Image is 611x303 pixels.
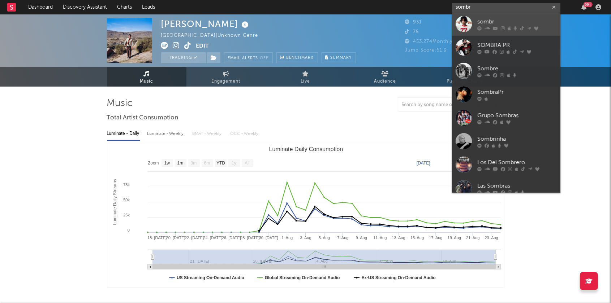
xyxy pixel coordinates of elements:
a: Audience [345,67,425,87]
button: Tracking [161,52,206,63]
div: Los Del Sombrero [477,158,557,167]
a: Live [266,67,345,87]
text: 3m [190,161,197,166]
text: 15. Aug [410,236,423,240]
text: Luminate Daily Consumption [269,146,343,152]
span: 453,274 Monthly Listeners [405,39,477,44]
a: Sombrinha [452,129,560,153]
div: Luminate - Weekly [147,128,185,140]
a: Music [107,67,186,87]
div: [GEOGRAPHIC_DATA] | Unknown Genre [161,31,267,40]
span: Summary [331,56,352,60]
input: Search for artists [452,3,560,12]
text: 3. Aug [300,236,311,240]
text: 9. Aug [356,236,367,240]
span: Audience [374,77,396,86]
span: 931 [405,20,422,25]
div: 99 + [584,2,593,7]
text: US Streaming On-Demand Audio [177,275,244,280]
span: Total Artist Consumption [107,114,178,122]
a: SombraPr [452,83,560,106]
div: sombr [477,17,557,26]
text: 26. [DATE] [221,236,241,240]
text: 19. Aug [447,236,461,240]
a: Los Del Sombrero [452,153,560,176]
span: Benchmark [287,54,314,62]
a: Benchmark [276,52,318,63]
text: 1w [164,161,170,166]
text: YTD [216,161,225,166]
text: Global Streaming On-Demand Audio [264,275,340,280]
a: Grupo Sombras [452,106,560,129]
text: 0 [127,228,129,232]
text: 18. [DATE] [147,236,167,240]
button: Email AlertsOff [224,52,273,63]
text: 75k [123,183,130,187]
text: 6m [204,161,210,166]
svg: Luminate Daily Consumption [107,143,504,287]
div: Grupo Sombras [477,111,557,120]
text: 28. [DATE] [240,236,259,240]
div: Luminate - Daily [107,128,140,140]
a: Sombre [452,59,560,83]
text: 24. [DATE] [203,236,222,240]
input: Search by song name or URL [398,102,474,108]
text: 13. Aug [392,236,405,240]
text: 1y [232,161,236,166]
div: Las Sombras [477,181,557,190]
text: 5. Aug [318,236,330,240]
em: Off [260,56,269,60]
text: 1m [177,161,183,166]
div: Sombre [477,64,557,73]
text: Luminate Daily Streams [112,179,117,225]
text: 30. [DATE] [259,236,278,240]
button: 99+ [581,4,586,10]
text: [DATE] [417,161,430,166]
span: Live [301,77,310,86]
text: Zoom [148,161,159,166]
text: Ex-US Streaming On-Demand Audio [361,275,436,280]
span: Playlists/Charts [447,77,482,86]
div: [PERSON_NAME] [161,18,251,30]
span: Engagement [212,77,241,86]
text: → [451,161,455,166]
button: Edit [196,42,209,51]
span: Jump Score: 61.9 [405,48,447,53]
div: SOMBRA PR [477,41,557,49]
div: SombraPr [477,88,557,96]
text: 17. Aug [429,236,442,240]
span: Music [140,77,153,86]
text: 50k [123,198,130,202]
a: Las Sombras [452,176,560,200]
a: SOMBRA PR [452,36,560,59]
text: 1. Aug [281,236,293,240]
text: 23. Aug [485,236,498,240]
text: All [245,161,249,166]
span: 75 [405,30,419,34]
a: Playlists/Charts [425,67,504,87]
a: Engagement [186,67,266,87]
a: sombr [452,12,560,36]
text: 11. Aug [373,236,387,240]
text: 7. Aug [337,236,348,240]
text: 20. [DATE] [166,236,185,240]
text: 25k [123,213,130,217]
text: 22. [DATE] [185,236,204,240]
text: 21. Aug [466,236,479,240]
div: Sombrinha [477,135,557,143]
button: Summary [322,52,356,63]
